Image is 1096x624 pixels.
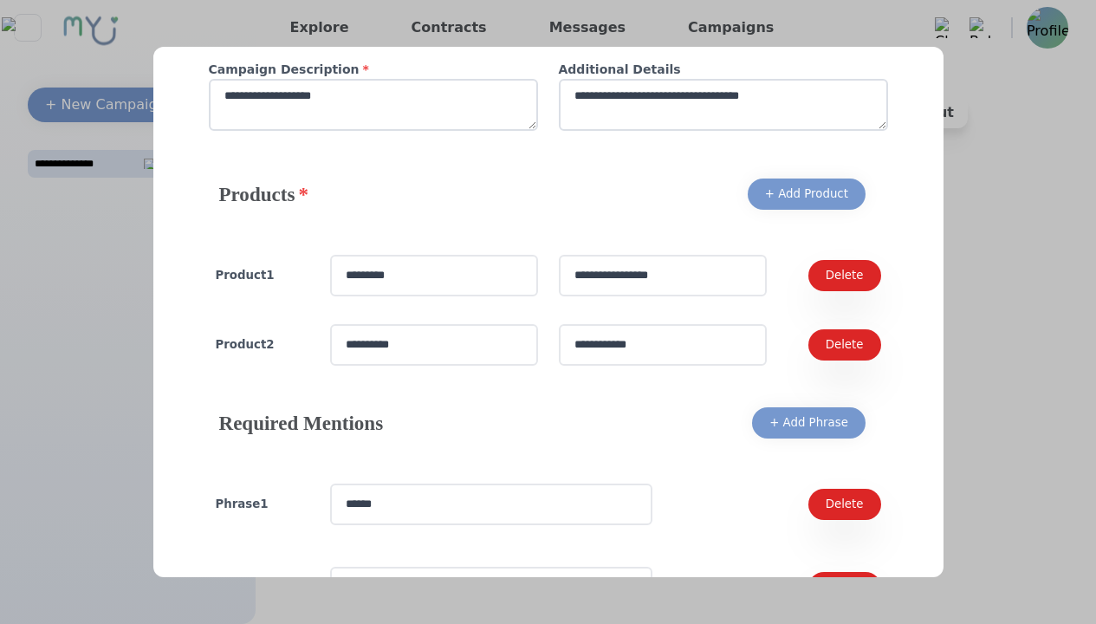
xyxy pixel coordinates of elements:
h4: Products [219,180,308,208]
div: + Add Phrase [769,414,848,432]
button: Delete [808,489,881,520]
button: Delete [808,329,881,361]
h4: Additional Details [559,61,888,79]
button: Delete [808,572,881,603]
h4: Required Mentions [219,409,384,437]
button: + Add Product [748,179,866,210]
h4: Phrase 1 [216,496,309,513]
h4: Product 1 [216,267,309,284]
button: Delete [808,260,881,291]
button: + Add Phrase [752,407,866,439]
h4: Campaign Description [209,61,538,79]
div: + Add Product [765,185,848,203]
div: Delete [826,267,864,284]
h4: Product 2 [216,336,309,354]
div: Delete [826,336,864,354]
div: Delete [826,496,864,513]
